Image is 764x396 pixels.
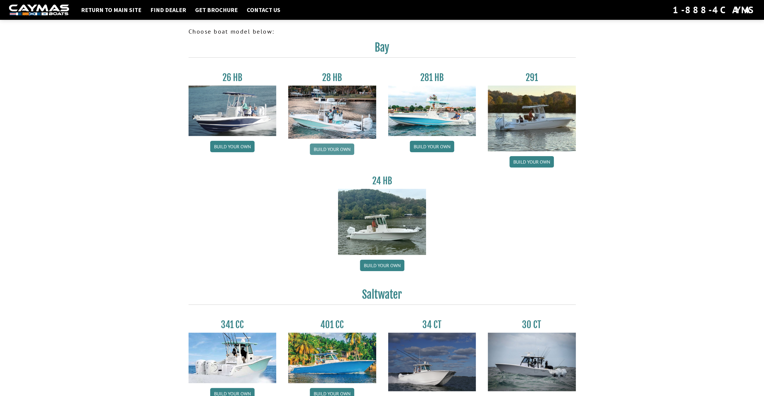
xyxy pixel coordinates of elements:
img: 341CC-thumbjpg.jpg [189,333,276,383]
a: Contact Us [244,6,283,14]
a: Build your own [360,260,404,271]
h2: Saltwater [189,288,576,305]
img: 291_Thumbnail.jpg [488,86,576,151]
a: Build your own [410,141,454,152]
h3: 26 HB [189,72,276,83]
h3: 30 CT [488,319,576,330]
a: Build your own [310,144,354,155]
p: Choose boat model below: [189,27,576,36]
h3: 291 [488,72,576,83]
a: Return to main site [78,6,144,14]
img: Caymas_34_CT_pic_1.jpg [388,333,476,391]
img: 28_hb_thumbnail_for_caymas_connect.jpg [288,86,376,139]
div: 1-888-4CAYMAS [673,3,755,17]
h2: Bay [189,41,576,58]
img: white-logo-c9c8dbefe5ff5ceceb0f0178aa75bf4bb51f6bca0971e226c86eb53dfe498488.png [9,5,69,16]
img: 401CC_thumb.pg.jpg [288,333,376,383]
h3: 281 HB [388,72,476,83]
img: 30_CT_photo_shoot_for_caymas_connect.jpg [488,333,576,391]
h3: 24 HB [338,175,426,186]
h3: 401 CC [288,319,376,330]
a: Find Dealer [147,6,189,14]
a: Get Brochure [192,6,241,14]
a: Build your own [210,141,255,152]
img: 26_new_photo_resized.jpg [189,86,276,136]
h3: 28 HB [288,72,376,83]
h3: 341 CC [189,319,276,330]
img: 28-hb-twin.jpg [388,86,476,136]
h3: 34 CT [388,319,476,330]
a: Build your own [509,156,554,168]
img: 24_HB_thumbnail.jpg [338,189,426,255]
